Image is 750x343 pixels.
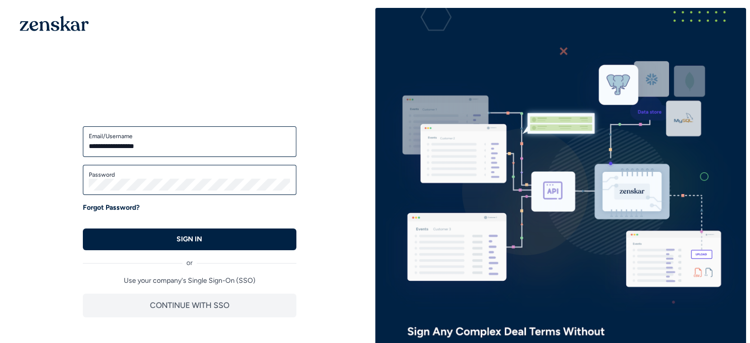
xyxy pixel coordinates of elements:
[83,229,296,250] button: SIGN IN
[83,294,296,317] button: CONTINUE WITH SSO
[177,234,202,244] p: SIGN IN
[83,250,296,268] div: or
[83,276,296,286] p: Use your company's Single Sign-On (SSO)
[20,16,89,31] img: 1OGAJ2xQqyY4LXKgY66KYq0eOWRCkrZdAb3gUhuVAqdWPZE9SRJmCz+oDMSn4zDLXe31Ii730ItAGKgCKgCCgCikA4Av8PJUP...
[83,203,140,213] a: Forgot Password?
[89,132,290,140] label: Email/Username
[89,171,290,179] label: Password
